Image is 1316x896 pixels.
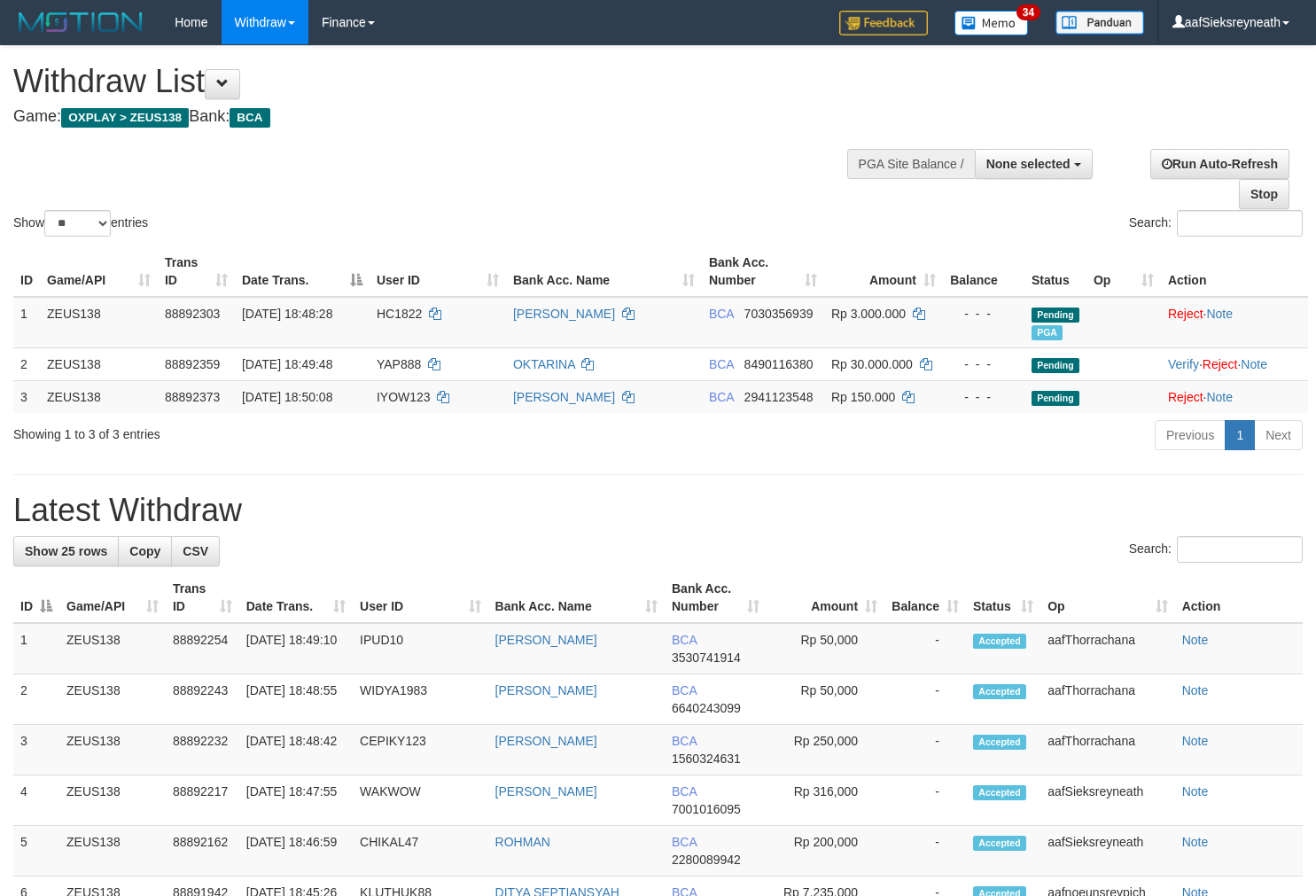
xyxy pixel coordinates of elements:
a: Note [1206,390,1233,404]
a: [PERSON_NAME] [495,734,597,748]
td: - [884,623,966,674]
span: OXPLAY > ZEUS138 [61,108,189,128]
td: [DATE] 18:47:55 [239,775,353,826]
td: 1 [13,623,59,674]
a: Reject [1168,307,1203,321]
h1: Withdraw List [13,64,860,99]
td: IPUD10 [353,623,488,674]
span: Marked by aafnoeunsreypich [1032,325,1063,340]
td: · [1161,380,1308,413]
span: BCA [672,734,697,748]
a: Note [1206,307,1233,321]
div: PGA Site Balance / [847,149,975,179]
td: 3 [13,380,40,413]
h1: Latest Withdraw [13,493,1303,528]
label: Search: [1129,536,1303,563]
div: Showing 1 to 3 of 3 entries [13,418,535,443]
a: OKTARINA [513,357,575,371]
span: Rp 3.000.000 [831,307,906,321]
a: [PERSON_NAME] [495,784,597,799]
td: Rp 200,000 [767,826,884,877]
span: [DATE] 18:48:28 [242,307,332,321]
img: Button%20Memo.svg [954,11,1029,35]
td: - [884,775,966,826]
th: ID: activate to sort column descending [13,573,59,623]
img: panduan.png [1055,11,1144,35]
span: BCA [672,835,697,849]
th: Amount: activate to sort column ascending [824,246,943,297]
td: · [1161,297,1308,348]
td: ZEUS138 [59,725,166,775]
a: [PERSON_NAME] [513,307,615,321]
span: IYOW123 [377,390,431,404]
span: Copy 3530741914 to clipboard [672,651,741,665]
span: Copy 7030356939 to clipboard [744,307,814,321]
td: aafThorrachana [1040,725,1175,775]
span: [DATE] 18:49:48 [242,357,332,371]
a: [PERSON_NAME] [495,633,597,647]
span: BCA [709,390,734,404]
span: BCA [672,683,697,697]
th: Game/API: activate to sort column ascending [40,246,158,297]
a: Note [1182,835,1209,849]
span: Pending [1032,391,1079,406]
select: Showentries [44,210,111,237]
td: aafThorrachana [1040,674,1175,725]
a: CSV [171,536,220,566]
a: Next [1254,420,1303,450]
th: Status: activate to sort column ascending [966,573,1040,623]
th: User ID: activate to sort column ascending [353,573,488,623]
td: 88892162 [166,826,239,877]
th: Bank Acc. Number: activate to sort column ascending [702,246,824,297]
span: Pending [1032,358,1079,373]
a: Note [1241,357,1267,371]
span: Rp 150.000 [831,390,895,404]
td: ZEUS138 [40,380,158,413]
td: Rp 250,000 [767,725,884,775]
td: 1 [13,297,40,348]
span: Copy [129,544,160,558]
td: ZEUS138 [59,623,166,674]
td: 2 [13,347,40,380]
span: YAP888 [377,357,421,371]
a: Run Auto-Refresh [1150,149,1289,179]
td: 88892232 [166,725,239,775]
span: BCA [230,108,269,128]
span: Pending [1032,308,1079,323]
td: - [884,826,966,877]
th: Balance: activate to sort column ascending [884,573,966,623]
th: Trans ID: activate to sort column ascending [166,573,239,623]
span: Accepted [973,735,1026,750]
td: [DATE] 18:48:42 [239,725,353,775]
td: - [884,674,966,725]
th: User ID: activate to sort column ascending [370,246,506,297]
td: Rp 50,000 [767,674,884,725]
input: Search: [1177,536,1303,563]
span: Copy 2941123548 to clipboard [744,390,814,404]
span: Copy 8490116380 to clipboard [744,357,814,371]
th: Bank Acc. Name: activate to sort column ascending [506,246,702,297]
img: MOTION_logo.png [13,9,148,35]
label: Search: [1129,210,1303,237]
td: 88892254 [166,623,239,674]
td: CHIKAL47 [353,826,488,877]
td: Rp 316,000 [767,775,884,826]
span: BCA [672,784,697,799]
span: CSV [183,544,208,558]
button: None selected [975,149,1093,179]
td: CEPIKY123 [353,725,488,775]
img: Feedback.jpg [839,11,928,35]
td: WAKWOW [353,775,488,826]
th: Date Trans.: activate to sort column descending [235,246,370,297]
a: 1 [1225,420,1255,450]
td: - [884,725,966,775]
a: Note [1182,683,1209,697]
span: Accepted [973,634,1026,649]
td: 88892243 [166,674,239,725]
td: ZEUS138 [59,775,166,826]
div: - - - [950,355,1017,373]
td: ZEUS138 [40,297,158,348]
a: Reject [1203,357,1238,371]
a: Copy [118,536,172,566]
label: Show entries [13,210,148,237]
